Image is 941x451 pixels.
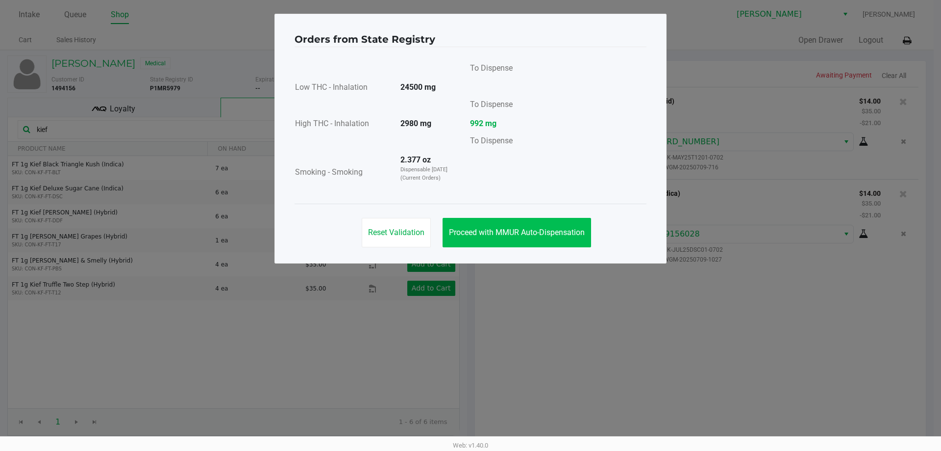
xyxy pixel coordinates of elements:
[462,132,513,154] td: To Dispense
[400,82,436,92] strong: 24500 mg
[462,59,513,81] td: To Dispense
[400,119,431,128] strong: 2980 mg
[400,155,431,164] strong: 2.377 oz
[362,218,431,247] button: Reset Validation
[295,117,393,132] td: High THC - Inhalation
[443,218,591,247] button: Proceed with MMUR Auto-Dispensation
[453,442,488,449] span: Web: v1.40.0
[462,95,513,117] td: To Dispense
[449,228,585,237] span: Proceed with MMUR Auto-Dispensation
[295,81,393,95] td: Low THC - Inhalation
[368,228,424,237] span: Reset Validation
[295,154,393,192] td: Smoking - Smoking
[400,166,453,182] p: Dispensable [DATE] (Current Orders)
[470,118,513,130] strong: 992 mg
[295,32,435,47] h4: Orders from State Registry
